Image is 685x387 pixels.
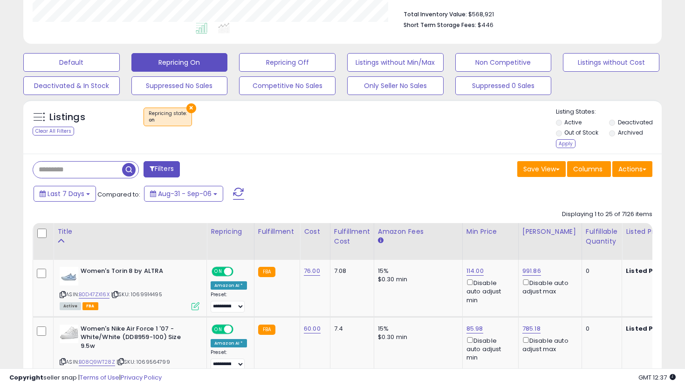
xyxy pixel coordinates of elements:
[455,76,552,95] button: Suppressed 0 Sales
[378,227,459,237] div: Amazon Fees
[522,266,541,276] a: 991.86
[378,333,455,341] div: $0.30 min
[211,227,250,237] div: Repricing
[144,161,180,177] button: Filters
[563,53,659,72] button: Listings without Cost
[404,21,476,29] b: Short Term Storage Fees:
[34,186,96,202] button: Last 7 Days
[60,267,78,285] img: 31Q+6mlwMML._SL40_.jpg
[60,325,78,343] img: 31OVlgn6+4L._SL40_.jpg
[304,266,320,276] a: 76.00
[239,76,336,95] button: Competitive No Sales
[211,339,247,347] div: Amazon AI *
[334,325,367,333] div: 7.4
[556,139,575,148] div: Apply
[562,210,652,219] div: Displaying 1 to 25 of 7126 items
[57,227,203,237] div: Title
[258,267,275,277] small: FBA
[304,227,326,237] div: Cost
[211,349,247,370] div: Preset:
[49,111,85,124] h5: Listings
[304,324,321,333] a: 60.00
[9,373,162,382] div: seller snap | |
[573,164,603,174] span: Columns
[23,76,120,95] button: Deactivated & In Stock
[158,189,212,198] span: Aug-31 - Sep-06
[334,267,367,275] div: 7.08
[586,227,618,246] div: Fulfillable Quantity
[33,127,74,136] div: Clear All Filters
[97,190,140,199] span: Compared to:
[626,324,668,333] b: Listed Price:
[564,118,582,126] label: Active
[232,268,247,276] span: OFF
[556,108,662,116] p: Listing States:
[186,103,196,113] button: ×
[111,291,162,298] span: | SKU: 1069914495
[60,302,81,310] span: All listings currently available for purchase on Amazon
[258,325,275,335] small: FBA
[618,129,643,136] label: Archived
[81,267,194,278] b: Women's Torin 8 by ALTRA
[347,76,444,95] button: Only Seller No Sales
[79,291,110,299] a: B0D47ZX16X
[121,373,162,382] a: Privacy Policy
[116,358,170,366] span: | SKU: 1069564799
[478,20,493,29] span: $446
[212,268,224,276] span: ON
[378,275,455,284] div: $0.30 min
[586,267,615,275] div: 0
[455,53,552,72] button: Non Competitive
[80,373,119,382] a: Terms of Use
[404,10,467,18] b: Total Inventory Value:
[81,325,194,353] b: Women's Nike Air Force 1 '07 - White/White (DD8959-100) Size 9.5w
[466,278,511,305] div: Disable auto adjust min
[586,325,615,333] div: 0
[23,53,120,72] button: Default
[466,227,514,237] div: Min Price
[9,373,43,382] strong: Copyright
[82,302,98,310] span: FBA
[334,227,370,246] div: Fulfillment Cost
[232,325,247,333] span: OFF
[612,161,652,177] button: Actions
[567,161,611,177] button: Columns
[239,53,336,72] button: Repricing Off
[378,325,455,333] div: 15%
[131,76,228,95] button: Suppressed No Sales
[144,186,223,202] button: Aug-31 - Sep-06
[149,117,187,123] div: on
[626,266,668,275] b: Listed Price:
[466,324,483,333] a: 85.98
[522,324,541,333] a: 785.18
[378,267,455,275] div: 15%
[211,281,247,290] div: Amazon AI *
[211,292,247,312] div: Preset:
[638,373,676,382] span: 2025-09-14 12:37 GMT
[517,161,566,177] button: Save View
[618,118,653,126] label: Deactivated
[378,237,384,245] small: Amazon Fees.
[522,335,575,353] div: Disable auto adjust max
[60,267,199,309] div: ASIN:
[149,110,187,124] span: Repricing state :
[522,278,575,296] div: Disable auto adjust max
[564,129,598,136] label: Out of Stock
[131,53,228,72] button: Repricing On
[466,335,511,362] div: Disable auto adjust min
[48,189,84,198] span: Last 7 Days
[404,8,645,19] li: $568,921
[347,53,444,72] button: Listings without Min/Max
[466,266,484,276] a: 114.00
[258,227,296,237] div: Fulfillment
[522,227,578,237] div: [PERSON_NAME]
[212,325,224,333] span: ON
[79,358,115,366] a: B08Q9WT28Z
